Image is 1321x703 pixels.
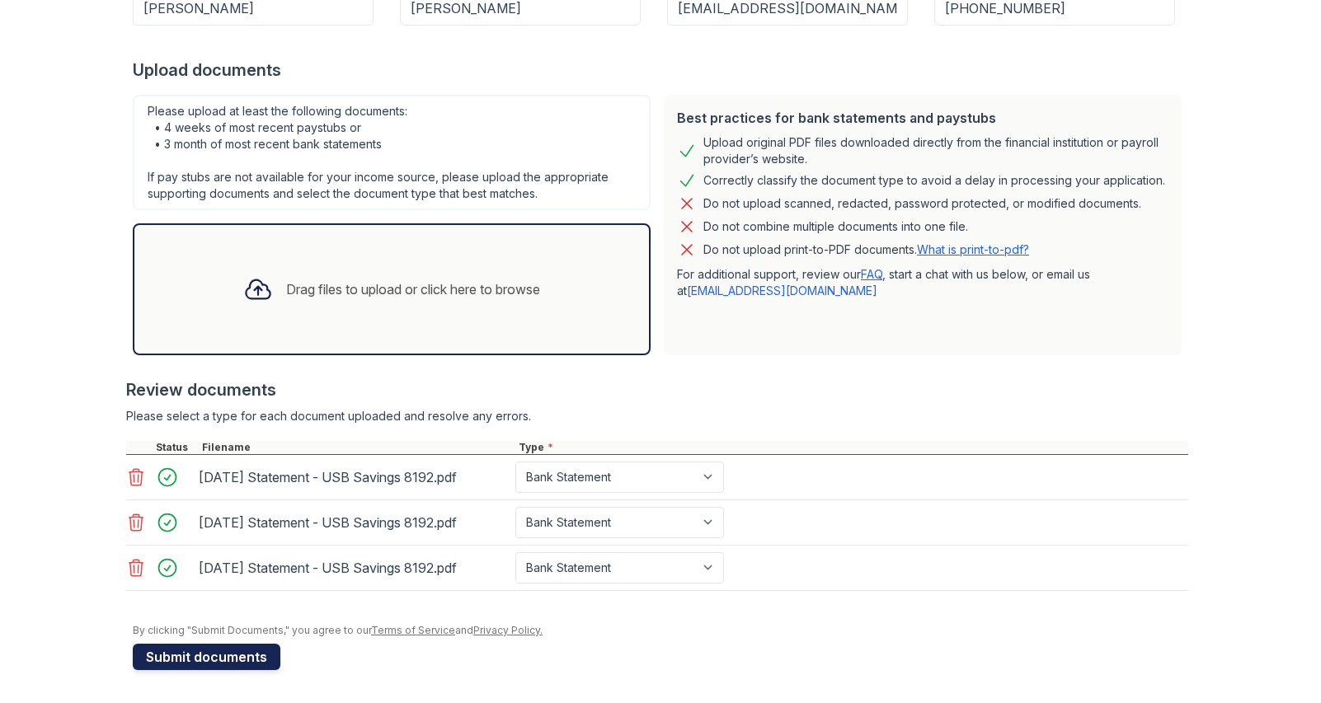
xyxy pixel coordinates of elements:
div: Drag files to upload or click here to browse [286,279,540,299]
div: Upload documents [133,59,1188,82]
a: [EMAIL_ADDRESS][DOMAIN_NAME] [687,284,877,298]
a: Terms of Service [371,624,455,636]
div: Filename [199,441,515,454]
div: Do not upload scanned, redacted, password protected, or modified documents. [703,194,1141,213]
div: [DATE] Statement - USB Savings 8192.pdf [199,509,509,536]
div: Upload original PDF files downloaded directly from the financial institution or payroll provider’... [703,134,1168,167]
div: Please upload at least the following documents: • 4 weeks of most recent paystubs or • 3 month of... [133,95,651,210]
div: Please select a type for each document uploaded and resolve any errors. [126,408,1188,424]
a: Privacy Policy. [473,624,543,636]
div: Type [515,441,1188,454]
div: [DATE] Statement - USB Savings 8192.pdf [199,464,509,490]
div: Status [153,441,199,454]
div: [DATE] Statement - USB Savings 8192.pdf [199,555,509,581]
div: Do not combine multiple documents into one file. [703,217,968,237]
div: Correctly classify the document type to avoid a delay in processing your application. [703,171,1165,190]
button: Submit documents [133,644,280,670]
a: FAQ [861,267,882,281]
p: For additional support, review our , start a chat with us below, or email us at [677,266,1168,299]
div: By clicking "Submit Documents," you agree to our and [133,624,1188,637]
div: Best practices for bank statements and paystubs [677,108,1168,128]
p: Do not upload print-to-PDF documents. [703,241,1029,258]
a: What is print-to-pdf? [917,242,1029,256]
div: Review documents [126,378,1188,401]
